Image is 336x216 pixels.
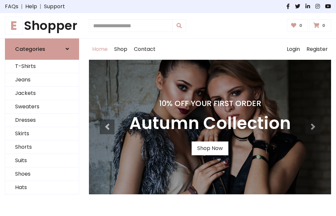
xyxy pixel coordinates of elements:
a: Jeans [5,73,79,87]
a: Shorts [5,140,79,154]
a: Hats [5,181,79,194]
a: Login [283,39,303,60]
a: Support [44,3,65,11]
span: E [5,17,23,34]
a: Register [303,39,331,60]
a: Shop [111,39,131,60]
span: 0 [321,23,327,29]
a: Suits [5,154,79,167]
a: Skirts [5,127,79,140]
a: Home [89,39,111,60]
a: Shoes [5,167,79,181]
h6: Categories [15,46,45,52]
span: | [37,3,44,11]
h1: Shopper [5,18,79,33]
a: Categories [5,38,79,60]
a: EShopper [5,18,79,33]
h3: Autumn Collection [129,113,291,134]
a: Sweaters [5,100,79,114]
a: T-Shirts [5,60,79,73]
a: Help [25,3,37,11]
a: 0 [309,19,331,32]
span: 0 [298,23,304,29]
a: FAQs [5,3,18,11]
h4: 10% Off Your First Order [129,99,291,108]
a: 0 [287,19,308,32]
span: | [18,3,25,11]
a: Jackets [5,87,79,100]
a: Contact [131,39,159,60]
a: Dresses [5,114,79,127]
a: Shop Now [192,141,228,155]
